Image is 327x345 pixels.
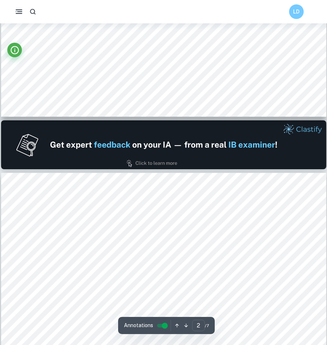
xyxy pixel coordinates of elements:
img: Ad [1,120,326,169]
span: / 7 [205,322,209,329]
button: Info [7,43,22,57]
h6: LD [292,8,301,16]
button: LD [289,4,304,19]
span: Annotations [124,322,153,329]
